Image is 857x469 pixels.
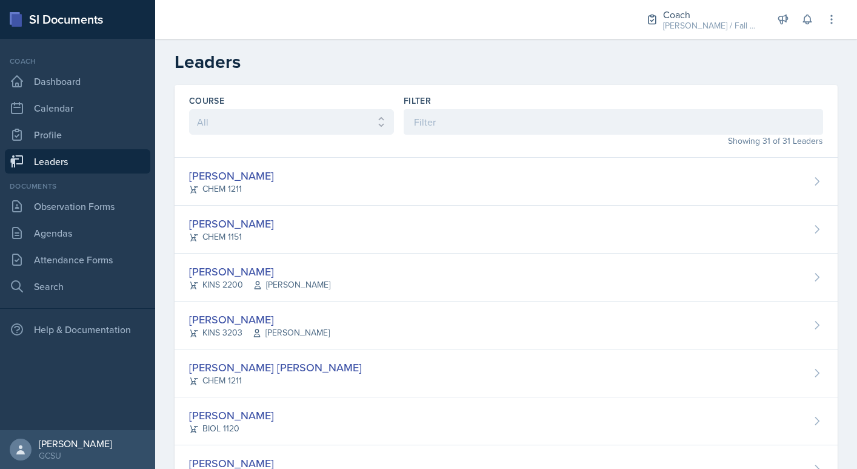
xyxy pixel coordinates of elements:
[663,7,760,22] div: Coach
[175,349,838,397] a: [PERSON_NAME] [PERSON_NAME] CHEM 1211
[189,263,330,280] div: [PERSON_NAME]
[253,278,330,291] span: [PERSON_NAME]
[175,206,838,254] a: [PERSON_NAME] CHEM 1151
[663,19,760,32] div: [PERSON_NAME] / Fall 2025
[5,221,150,245] a: Agendas
[5,194,150,218] a: Observation Forms
[175,302,838,349] a: [PERSON_NAME] KINS 3203[PERSON_NAME]
[5,181,150,192] div: Documents
[189,422,274,435] div: BIOL 1120
[5,317,150,342] div: Help & Documentation
[404,109,823,135] input: Filter
[5,248,150,272] a: Attendance Forms
[189,374,362,387] div: CHEM 1211
[189,326,330,339] div: KINS 3203
[39,450,112,462] div: GCSU
[189,407,274,423] div: [PERSON_NAME]
[5,149,150,174] a: Leaders
[252,326,330,339] span: [PERSON_NAME]
[404,95,431,107] label: Filter
[175,158,838,206] a: [PERSON_NAME] CHEM 1211
[189,183,274,195] div: CHEM 1211
[189,311,330,328] div: [PERSON_NAME]
[5,69,150,93] a: Dashboard
[175,397,838,445] a: [PERSON_NAME] BIOL 1120
[189,359,362,376] div: [PERSON_NAME] [PERSON_NAME]
[189,231,274,243] div: CHEM 1151
[404,135,823,147] div: Showing 31 of 31 Leaders
[175,254,838,302] a: [PERSON_NAME] KINS 2200[PERSON_NAME]
[5,274,150,299] a: Search
[189,215,274,232] div: [PERSON_NAME]
[175,51,838,73] h2: Leaders
[189,95,224,107] label: Course
[5,56,150,67] div: Coach
[5,123,150,147] a: Profile
[39,437,112,450] div: [PERSON_NAME]
[189,278,330,291] div: KINS 2200
[189,167,274,184] div: [PERSON_NAME]
[5,96,150,120] a: Calendar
